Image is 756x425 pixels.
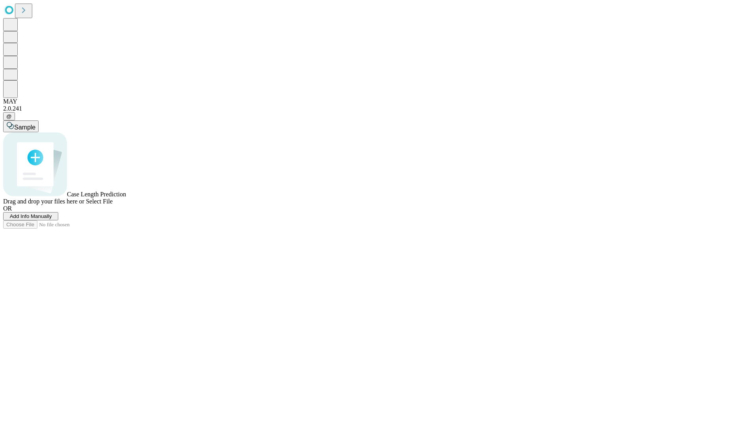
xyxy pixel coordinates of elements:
span: Add Info Manually [10,213,52,219]
span: Case Length Prediction [67,191,126,198]
div: MAY [3,98,753,105]
button: Add Info Manually [3,212,58,220]
div: 2.0.241 [3,105,753,112]
span: Select File [86,198,113,205]
span: @ [6,113,12,119]
button: @ [3,112,15,120]
button: Sample [3,120,39,132]
span: Sample [14,124,35,131]
span: OR [3,205,12,212]
span: Drag and drop your files here or [3,198,84,205]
